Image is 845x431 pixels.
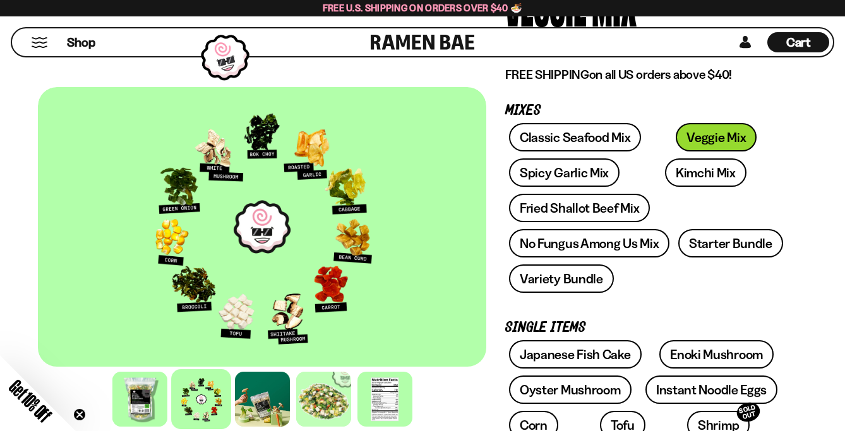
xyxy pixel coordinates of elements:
[509,194,650,222] a: Fried Shallot Beef Mix
[31,37,48,48] button: Mobile Menu Trigger
[509,229,669,257] a: No Fungus Among Us Mix
[505,105,788,117] p: Mixes
[323,2,523,14] span: Free U.S. Shipping on Orders over $40 🍜
[67,32,95,52] a: Shop
[665,158,746,187] a: Kimchi Mix
[786,35,811,50] span: Cart
[767,28,829,56] div: Cart
[509,340,642,369] a: Japanese Fish Cake
[73,408,86,421] button: Close teaser
[505,322,788,334] p: Single Items
[509,375,632,404] a: Oyster Mushroom
[509,123,641,151] a: Classic Seafood Mix
[67,34,95,51] span: Shop
[509,158,620,187] a: Spicy Garlic Mix
[505,67,788,83] p: on all US orders above $40!
[645,375,777,404] a: Instant Noodle Eggs
[659,340,774,369] a: Enoki Mushroom
[734,400,762,425] div: SOLD OUT
[505,67,589,82] strong: FREE SHIPPING
[509,264,614,293] a: Variety Bundle
[6,376,55,425] span: Get 10% Off
[678,229,783,257] a: Starter Bundle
